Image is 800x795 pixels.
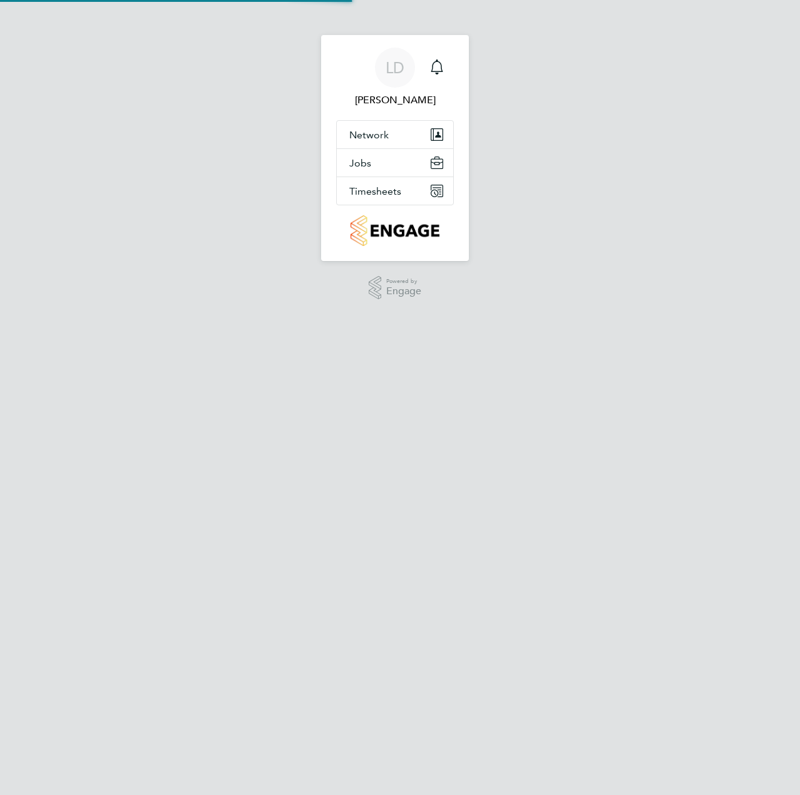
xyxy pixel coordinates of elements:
[386,59,404,76] span: LD
[386,286,421,297] span: Engage
[351,215,439,246] img: countryside-properties-logo-retina.png
[337,149,453,177] button: Jobs
[321,35,469,261] nav: Main navigation
[337,121,453,148] button: Network
[349,157,371,169] span: Jobs
[336,93,454,108] span: Liam D'unienville
[336,215,454,246] a: Go to home page
[337,177,453,205] button: Timesheets
[349,185,401,197] span: Timesheets
[336,48,454,108] a: LD[PERSON_NAME]
[369,276,422,300] a: Powered byEngage
[349,129,389,141] span: Network
[386,276,421,287] span: Powered by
